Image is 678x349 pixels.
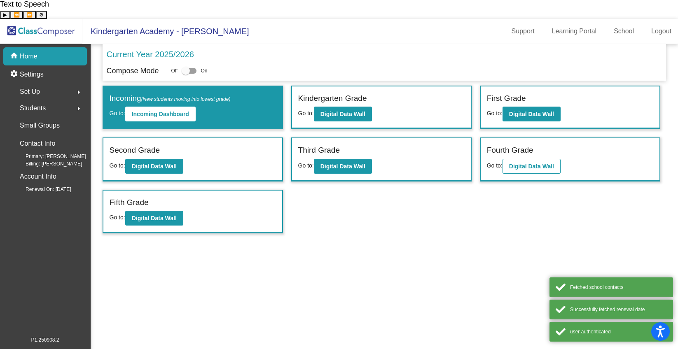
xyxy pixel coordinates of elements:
[74,104,84,114] mat-icon: arrow_right
[132,111,189,117] b: Incoming Dashboard
[107,48,194,60] p: Current Year 2025/2026
[125,211,183,226] button: Digital Data Wall
[545,25,603,38] a: Learning Portal
[141,96,231,102] span: (New students moving into lowest grade)
[36,11,47,19] button: Settings
[12,186,71,193] span: Renewal On: [DATE]
[82,25,249,38] span: Kindergarten Academy - [PERSON_NAME]
[20,51,37,61] p: Home
[10,51,20,61] mat-icon: home
[10,70,20,79] mat-icon: settings
[23,11,36,19] button: Forward
[110,162,125,169] span: Go to:
[20,171,56,182] p: Account Info
[20,120,60,131] p: Small Groups
[298,162,314,169] span: Go to:
[570,284,667,291] div: Fetched school contacts
[503,159,561,174] button: Digital Data Wall
[20,102,46,114] span: Students
[298,93,367,105] label: Kindergarten Grade
[107,65,159,77] p: Compose Mode
[570,306,667,313] div: Successfully fetched renewal date
[320,163,365,170] b: Digital Data Wall
[298,110,314,116] span: Go to:
[171,67,178,74] span: Off
[505,25,541,38] a: Support
[487,110,503,116] span: Go to:
[110,110,125,116] span: Go to:
[314,107,372,121] button: Digital Data Wall
[509,163,554,170] b: Digital Data Wall
[110,93,231,105] label: Incoming
[201,67,207,74] span: On
[10,11,23,19] button: Previous
[20,86,40,98] span: Set Up
[570,328,667,335] div: user authenticated
[20,70,44,79] p: Settings
[74,87,84,97] mat-icon: arrow_right
[320,111,365,117] b: Digital Data Wall
[12,153,86,160] span: Primary: [PERSON_NAME]
[487,162,503,169] span: Go to:
[20,138,55,149] p: Contact Info
[110,197,149,209] label: Fifth Grade
[125,159,183,174] button: Digital Data Wall
[503,107,561,121] button: Digital Data Wall
[487,144,533,156] label: Fourth Grade
[110,214,125,221] span: Go to:
[298,144,340,156] label: Third Grade
[607,25,641,38] a: School
[487,93,526,105] label: First Grade
[132,163,177,170] b: Digital Data Wall
[132,215,177,221] b: Digital Data Wall
[645,25,678,38] a: Logout
[110,144,160,156] label: Second Grade
[12,160,82,168] span: Billing: [PERSON_NAME]
[314,159,372,174] button: Digital Data Wall
[509,111,554,117] b: Digital Data Wall
[125,107,196,121] button: Incoming Dashboard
